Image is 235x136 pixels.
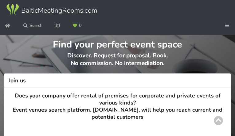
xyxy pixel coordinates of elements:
h1: Find your perfect event space [4,35,231,51]
a: Search [19,20,47,31]
p: Discover. Request for proposal. Book. No commission. No intermediation. [4,52,231,73]
h3: Join us [4,73,231,88]
h3: Does your company offer rental of premises for corporate and private events of various kinds? Eve... [9,92,226,121]
span: 0 [79,23,81,28]
img: Baltic Meeting Rooms [6,3,98,16]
